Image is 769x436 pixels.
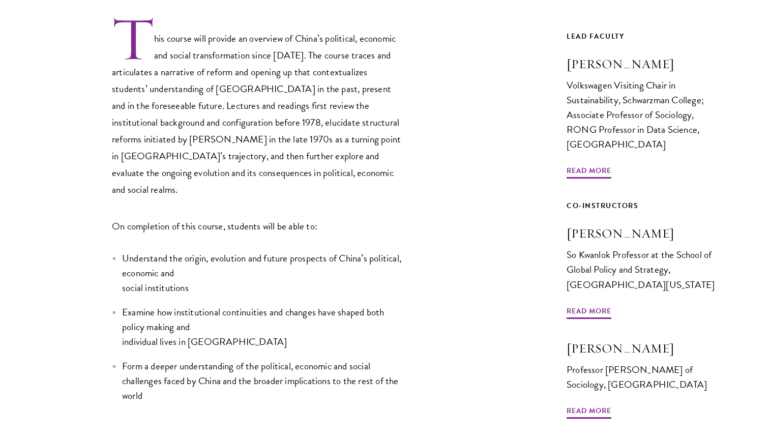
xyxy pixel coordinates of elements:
span: Read More [567,164,611,180]
p: This course will provide an overview of China’s political, economic and social transformation sin... [112,15,402,198]
a: Co-Instructors [PERSON_NAME] So Kwanlok Professor at the School of Global Policy and Strategy, [G... [567,199,718,311]
span: Read More [567,404,611,420]
li: Form a deeper understanding of the political, economic and social challenges faced by China and t... [112,359,402,403]
li: Examine how institutional continuities and changes have shaped both policy making and individual ... [112,305,402,349]
p: On completion of this course, students will be able to: [112,218,402,235]
h3: [PERSON_NAME] [567,55,718,73]
h3: [PERSON_NAME] [567,340,718,357]
div: Professor [PERSON_NAME] of Sociology, [GEOGRAPHIC_DATA] [567,362,718,392]
div: So Kwanlok Professor at the School of Global Policy and Strategy, [GEOGRAPHIC_DATA][US_STATE] [567,247,718,292]
a: Lead Faculty [PERSON_NAME] Volkswagen Visiting Chair in Sustainability, Schwarzman College; Assoc... [567,30,718,171]
span: Read More [567,305,611,321]
div: Volkswagen Visiting Chair in Sustainability, Schwarzman College; Associate Professor of Sociology... [567,78,718,152]
h3: [PERSON_NAME] [567,225,718,242]
a: [PERSON_NAME] Professor [PERSON_NAME] of Sociology, [GEOGRAPHIC_DATA] Read More [567,340,718,411]
div: Lead Faculty [567,30,718,43]
div: Co-Instructors [567,199,718,212]
li: Understand the origin, evolution and future prospects of China’s political, economic and social i... [112,251,402,295]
